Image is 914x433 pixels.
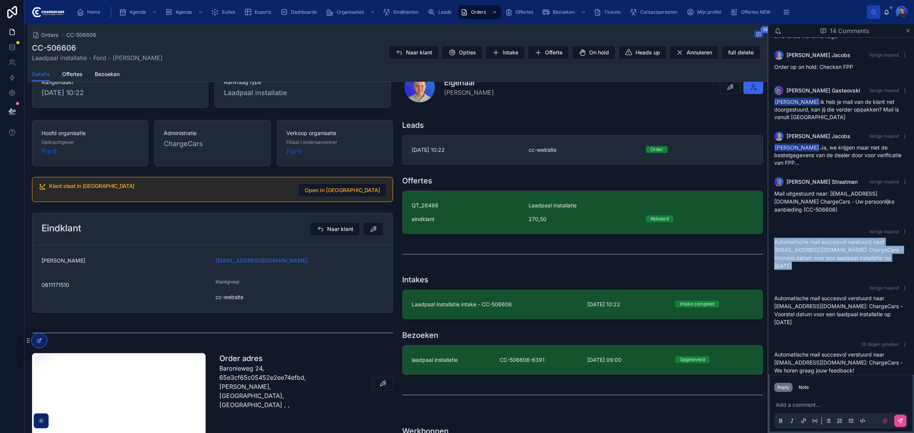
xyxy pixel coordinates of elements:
button: Naar klant [310,222,360,236]
a: QT_26498Laadpaal installatieeindklant270,50Akkoord [403,191,763,234]
a: Contactpersonen [627,5,683,19]
span: Klantgroep [216,279,239,285]
span: 26 dagen geleden [861,341,899,347]
p: Baronieweg 24, 65e3cf65c05452e2ee74efbd, [PERSON_NAME], [GEOGRAPHIC_DATA], [GEOGRAPHIC_DATA] , , [219,364,336,409]
span: Vorige maand [869,52,899,58]
span: [PERSON_NAME] [774,143,820,151]
a: Orders [458,5,501,19]
span: Vorige maand [869,285,899,291]
a: Agenda [117,5,161,19]
span: Suites [222,9,235,15]
span: Agenda [176,9,192,15]
span: Open in [GEOGRAPHIC_DATA] [305,186,380,194]
p: Mail uitgestuurd naar: [EMAIL_ADDRESS][DOMAIN_NAME] ChargeCars - Uw persoonlijke aanbieding (CC-5... [774,189,908,213]
a: Offertes [503,5,538,19]
span: Ford [42,146,56,157]
span: Agenda [129,9,146,15]
div: Intake compleet [680,301,714,307]
span: [PERSON_NAME] Jacobs [786,132,850,140]
span: On hold [589,49,609,56]
span: Opdrachtgever [42,139,74,145]
a: Bezoeken [540,5,590,19]
span: 270,50 [529,215,636,223]
span: Laadpaal installatie [224,88,287,98]
h5: Klant staat in Hubspot [49,183,292,189]
span: Contactpersonen [640,9,678,15]
a: Exports [242,5,276,19]
a: laadpaal installatieCC-506606-6391[DATE] 09:00Opgeleverd [403,345,763,374]
a: Leads [425,5,457,19]
span: Bezoeken [553,9,575,15]
a: Organisaties [324,5,379,19]
a: Details [32,67,50,82]
span: [PERSON_NAME] Jacobs [786,51,850,59]
button: Naar klant [389,46,439,59]
button: Intake [486,46,525,59]
span: Laadpaal installatie [529,202,577,209]
a: Agenda [163,5,207,19]
span: [PERSON_NAME] [444,88,494,97]
span: ik heb je mail van de klant net doorgestuurd, kan jij die verder oppakken? Mail is vanuit [GEOGRA... [774,99,899,120]
span: Laadpaal installatie intake - CC-506606 [412,301,578,308]
h1: Eigenaar [444,77,494,88]
div: scrollable content [70,4,867,21]
span: Intake [503,49,518,56]
div: Akkoord [650,215,669,222]
a: Suites [209,5,240,19]
span: [PERSON_NAME] [42,257,209,264]
button: full delete [722,46,760,59]
span: Orders [471,9,486,15]
a: Tickets [591,5,626,19]
span: Details [32,70,50,78]
button: Offerte [528,46,569,59]
button: 14 [754,30,763,40]
span: Verkoop organisatie [286,129,383,137]
a: Home [74,5,105,19]
span: Eindklanten [393,9,419,15]
h1: Offertes [402,175,432,186]
span: Offerte [545,49,562,56]
span: [DATE] 10:22 [42,88,199,98]
h1: Intakes [402,274,428,285]
span: 14 Comments [830,26,869,35]
span: Leads [438,9,451,15]
button: Open in [GEOGRAPHIC_DATA] [298,183,387,197]
div: Order [650,146,663,153]
p: Automatische mail succesvol verstuurd naar [EMAIL_ADDRESS][DOMAIN_NAME]: ChargeCars - Voorstel da... [774,294,908,326]
img: App logo [30,6,64,18]
a: Eindklanten [380,5,424,19]
h2: Eindklant [42,222,81,234]
a: Ford [286,146,301,157]
span: [DATE] 10:22 [412,146,519,154]
span: Vorige maand [869,179,899,185]
span: [PERSON_NAME] [774,98,820,106]
span: full delete [728,49,754,56]
a: Orders [32,31,59,39]
span: Bezoeken [95,70,120,78]
a: Offertes NEW [728,5,776,19]
button: Reply [774,383,793,392]
span: eindklant [412,215,435,223]
span: [DATE] 09:00 [587,356,666,364]
button: Heads up [618,46,666,59]
span: 0611171510 [42,281,209,289]
span: Annuleren [687,49,712,56]
span: Dashboards [291,9,317,15]
p: Automatische mail succesvol verstuurd naar [EMAIL_ADDRESS][DOMAIN_NAME]: ChargeCars - We horen gr... [774,350,908,374]
span: Tickets [604,9,620,15]
button: Note [796,383,812,392]
button: On hold [572,46,615,59]
span: Ja, we krijgen maar niet de bestelgegevens van de dealer door voor verificatie van FPP... [774,144,901,166]
span: Orders [41,31,59,39]
span: Vorige maand [869,88,899,93]
a: Mijn profiel [684,5,727,19]
span: Naar klant [406,49,432,56]
span: QT_26498 [412,202,519,209]
a: Dashboards [278,5,322,19]
h1: Leads [402,120,424,131]
span: CC-506606 [66,31,96,39]
p: Automatische mail succesvol verstuurd naar [EMAIL_ADDRESS][DOMAIN_NAME]: ChargeCars - Voorstel da... [774,238,908,270]
span: Mijn profiel [697,9,721,15]
span: CC-506606-6391 [500,356,578,364]
span: Organisaties [337,9,364,15]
